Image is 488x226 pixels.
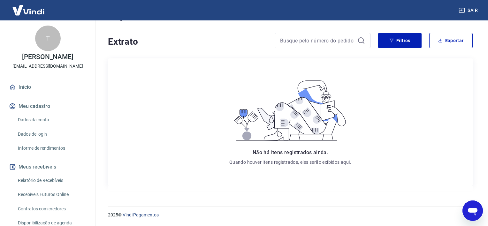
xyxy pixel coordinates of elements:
a: Contratos com credores [15,202,88,215]
p: Quando houver itens registrados, eles serão exibidos aqui. [229,159,351,165]
p: [EMAIL_ADDRESS][DOMAIN_NAME] [12,63,83,70]
a: Informe de rendimentos [15,142,88,155]
button: Meu cadastro [8,99,88,113]
a: Início [8,80,88,94]
a: Relatório de Recebíveis [15,174,88,187]
a: Dados de login [15,128,88,141]
div: T [35,26,61,51]
span: Não há itens registrados ainda. [253,149,328,155]
button: Meus recebíveis [8,160,88,174]
button: Sair [457,4,480,16]
p: [PERSON_NAME] [22,54,73,60]
img: Vindi [8,0,49,20]
iframe: Botão para abrir a janela de mensagens [462,200,483,221]
button: Filtros [378,33,422,48]
p: 2025 © [108,212,473,218]
button: Exportar [429,33,473,48]
h4: Extrato [108,35,267,48]
a: Recebíveis Futuros Online [15,188,88,201]
a: Dados da conta [15,113,88,126]
a: Vindi Pagamentos [123,212,159,217]
input: Busque pelo número do pedido [280,36,355,45]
